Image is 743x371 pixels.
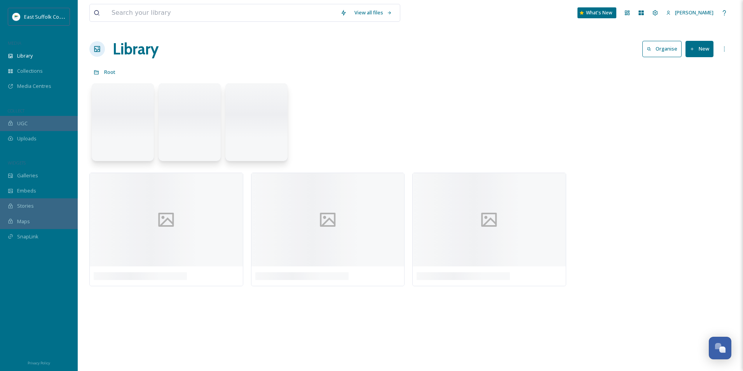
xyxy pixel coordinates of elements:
[17,233,38,240] span: SnapLink
[17,202,34,210] span: Stories
[113,37,159,61] a: Library
[17,120,28,127] span: UGC
[662,5,717,20] a: [PERSON_NAME]
[675,9,713,16] span: [PERSON_NAME]
[12,13,20,21] img: ESC%20Logo.png
[17,67,43,75] span: Collections
[108,4,337,21] input: Search your library
[8,160,26,166] span: WIDGETS
[577,7,616,18] a: What's New
[642,41,685,57] a: Organise
[8,40,21,46] span: MEDIA
[17,187,36,194] span: Embeds
[28,360,50,366] span: Privacy Policy
[28,358,50,367] a: Privacy Policy
[17,52,33,59] span: Library
[24,13,70,20] span: East Suffolk Council
[351,5,396,20] a: View all files
[104,68,115,75] span: Root
[17,135,37,142] span: Uploads
[17,82,51,90] span: Media Centres
[8,108,24,114] span: COLLECT
[17,172,38,179] span: Galleries
[17,218,30,225] span: Maps
[685,41,713,57] button: New
[104,67,115,77] a: Root
[709,337,731,359] button: Open Chat
[642,41,682,57] button: Organise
